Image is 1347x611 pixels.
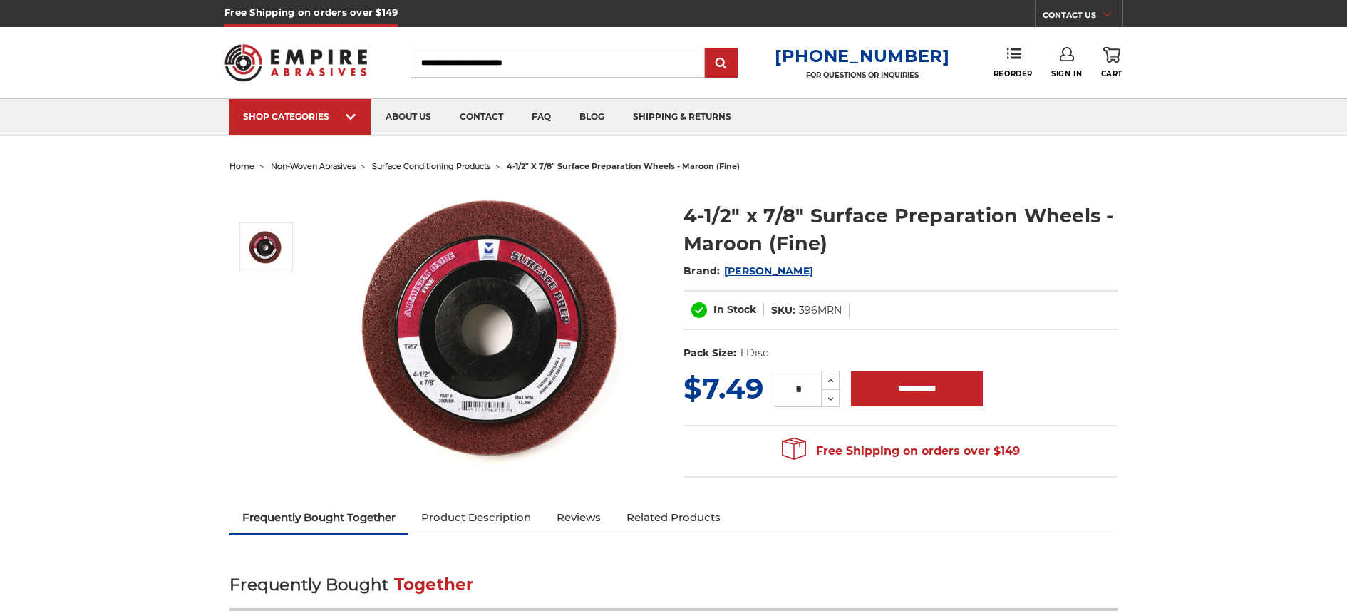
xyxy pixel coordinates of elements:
[683,265,721,277] span: Brand:
[1043,7,1122,27] a: CONTACT US
[229,575,388,595] span: Frequently Bought
[994,47,1033,78] a: Reorder
[707,49,736,78] input: Submit
[683,371,763,406] span: $7.49
[544,502,614,533] a: Reviews
[371,99,445,135] a: about us
[775,71,950,80] p: FOR QUESTIONS OR INQUIRIES
[799,303,842,318] dd: 396MRN
[248,230,284,265] img: Maroon Surface Prep Disc
[1051,69,1082,78] span: Sign In
[771,303,795,318] dt: SKU:
[352,187,637,472] img: Maroon Surface Prep Disc
[724,265,813,277] a: [PERSON_NAME]
[243,111,357,122] div: SHOP CATEGORIES
[1101,69,1122,78] span: Cart
[713,303,756,316] span: In Stock
[229,502,408,533] a: Frequently Bought Together
[994,69,1033,78] span: Reorder
[224,35,367,91] img: Empire Abrasives
[507,161,740,171] span: 4-1/2" x 7/8" surface preparation wheels - maroon (fine)
[394,575,474,595] span: Together
[619,99,745,135] a: shipping & returns
[271,161,356,171] a: non-woven abrasives
[614,502,733,533] a: Related Products
[372,161,490,171] a: surface conditioning products
[517,99,565,135] a: faq
[683,202,1118,257] h1: 4-1/2" x 7/8" Surface Preparation Wheels - Maroon (Fine)
[782,437,1020,466] span: Free Shipping on orders over $149
[775,46,950,66] a: [PHONE_NUMBER]
[683,346,736,361] dt: Pack Size:
[740,346,768,361] dd: 1 Disc
[408,502,544,533] a: Product Description
[565,99,619,135] a: blog
[445,99,517,135] a: contact
[1101,47,1122,78] a: Cart
[229,161,254,171] a: home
